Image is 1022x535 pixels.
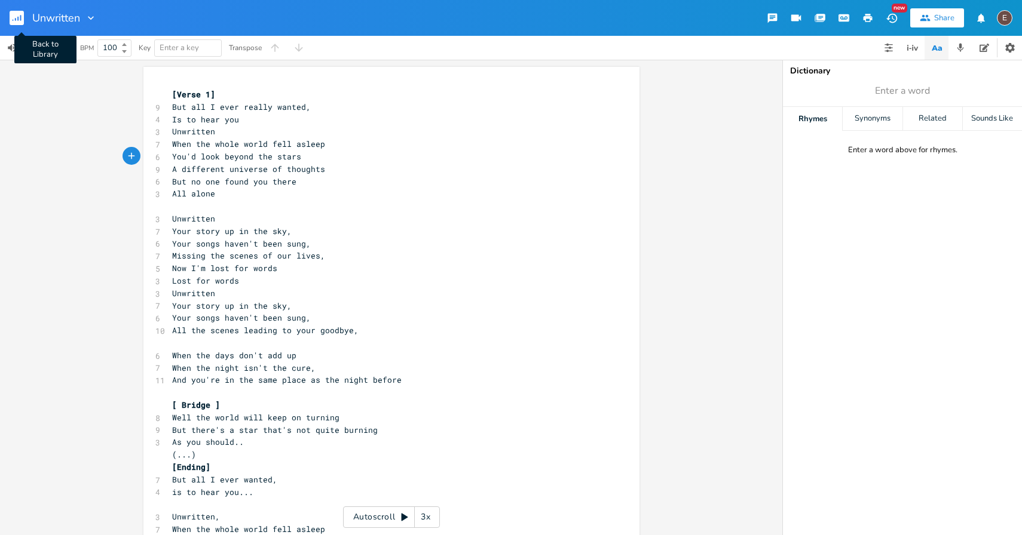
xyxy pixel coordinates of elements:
[172,362,316,373] span: When the night isn't the cure,
[172,350,296,361] span: When the days don't add up
[172,374,402,385] span: And you're in the same place as the night before
[843,107,902,131] div: Synonyms
[80,45,94,51] div: BPM
[139,44,151,51] div: Key
[910,8,964,27] button: Share
[997,4,1012,32] button: E
[172,188,215,199] span: All alone
[997,10,1012,26] div: edward
[848,145,957,155] div: Enter a word above for rhymes.
[172,238,311,249] span: Your songs haven't been sung,
[172,425,378,435] span: But there's a star that's not quite burning
[172,164,325,174] span: A different universe of thoughts
[172,511,220,522] span: Unwritten,
[172,263,277,273] span: Now I'm lost for words
[172,474,277,485] span: But all I ever wanted,
[172,139,325,149] span: When the whole world fell asleep
[172,226,292,236] span: Your story up in the sky,
[880,7,904,29] button: New
[875,84,930,98] span: Enter a word
[172,449,196,460] span: (...)
[172,275,239,286] span: Lost for words
[172,102,311,112] span: But all I ever really wanted,
[172,114,239,125] span: Is to hear you
[229,44,262,51] div: Transpose
[892,4,907,13] div: New
[160,42,199,53] span: Enter a key
[172,176,296,187] span: But no one found you there
[32,13,80,23] span: Unwritten
[790,67,1015,75] div: Dictionary
[934,13,954,23] div: Share
[343,506,440,528] div: Autoscroll
[172,213,215,224] span: Unwritten
[172,462,210,472] span: [Ending]
[963,107,1022,131] div: Sounds Like
[172,312,311,323] span: Your songs haven't been sung,
[903,107,962,131] div: Related
[783,107,842,131] div: Rhymes
[415,506,436,528] div: 3x
[172,300,292,311] span: Your story up in the sky,
[172,151,301,162] span: You'd look beyond the stars
[172,436,244,447] span: As you should..
[172,412,339,423] span: Well the world will keep on turning
[10,4,33,32] button: Back to Library
[172,399,220,410] span: [ Bridge ]
[172,524,325,534] span: When the whole world fell asleep
[172,89,215,100] span: [Verse 1]
[172,288,215,299] span: Unwritten
[172,487,253,497] span: is to hear you...
[172,126,215,137] span: Unwritten
[172,250,325,261] span: Missing the scenes of our lives,
[172,325,359,336] span: All the scenes leading to your goodbye,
